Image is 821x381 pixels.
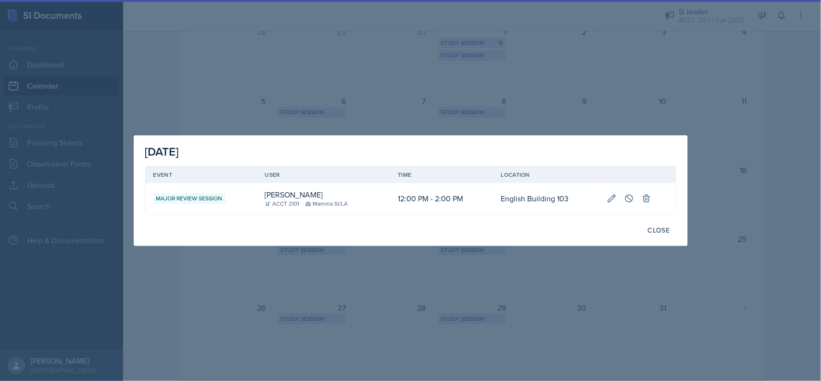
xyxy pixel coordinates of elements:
[390,167,493,183] th: Time
[257,167,391,183] th: User
[648,226,670,234] div: Close
[265,199,300,208] div: ACCT 2101
[642,222,676,238] button: Close
[265,189,323,200] div: [PERSON_NAME]
[153,193,226,204] div: Major Review Session
[305,199,348,208] div: Mamma SI/LA
[493,183,600,214] td: English Building 103
[493,167,600,183] th: Location
[146,167,257,183] th: Event
[145,143,676,160] div: [DATE]
[390,183,493,214] td: 12:00 PM - 2:00 PM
